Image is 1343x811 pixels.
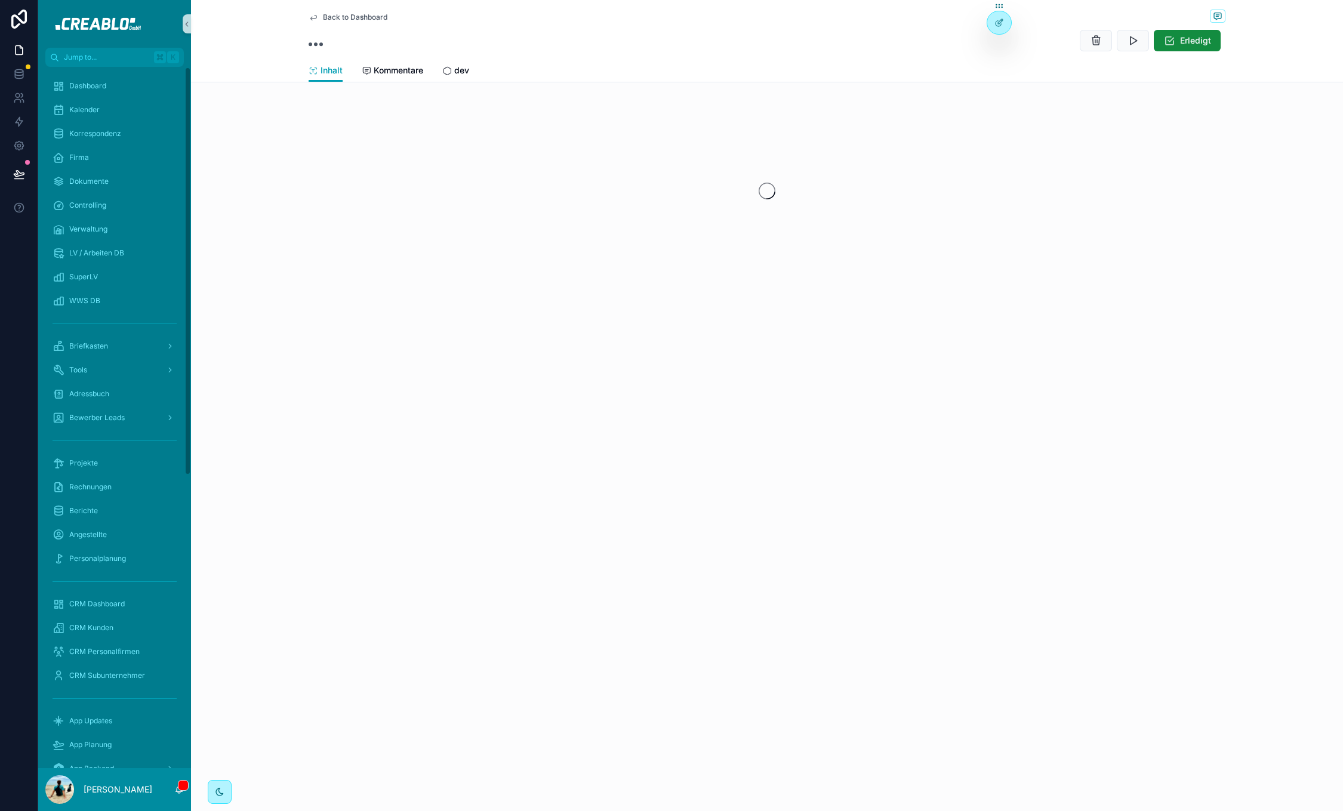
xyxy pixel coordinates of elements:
a: Kalender [45,99,184,121]
button: Erledigt [1154,30,1221,51]
a: Back to Dashboard [309,13,387,22]
span: App Planung [69,740,112,750]
span: Jump to... [64,53,149,62]
a: LV / Arbeiten DB [45,242,184,264]
span: App Backend [69,764,114,773]
span: Kommentare [374,64,423,76]
div: scrollable content [38,67,191,768]
span: Verwaltung [69,224,107,234]
span: Projekte [69,458,98,468]
a: App Updates [45,710,184,732]
a: Controlling [45,195,184,216]
span: Angestellte [69,530,107,539]
span: Adressbuch [69,389,109,399]
a: dev [442,60,469,84]
a: Bewerber Leads [45,407,184,428]
a: Personalplanung [45,548,184,569]
span: Rechnungen [69,482,112,492]
a: Projekte [45,452,184,474]
a: SuperLV [45,266,184,288]
a: App Planung [45,734,184,756]
span: Dashboard [69,81,106,91]
a: Briefkasten [45,335,184,357]
span: Back to Dashboard [323,13,387,22]
span: Personalplanung [69,554,126,563]
a: CRM Kunden [45,617,184,639]
a: App Backend [45,758,184,779]
span: Dokumente [69,177,109,186]
span: Firma [69,153,89,162]
span: K [168,53,178,62]
a: CRM Subunternehmer [45,665,184,686]
a: WWS DB [45,290,184,312]
span: Tools [69,365,87,375]
span: App Updates [69,716,112,726]
a: Tools [45,359,184,381]
span: Controlling [69,201,106,210]
a: CRM Personalfirmen [45,641,184,662]
span: Inhalt [321,64,343,76]
a: Angestellte [45,524,184,545]
span: CRM Kunden [69,623,113,633]
span: CRM Dashboard [69,599,125,609]
span: Kalender [69,105,100,115]
img: App logo [47,14,181,33]
a: Korrespondenz [45,123,184,144]
span: dev [454,64,469,76]
a: Verwaltung [45,218,184,240]
a: Kommentare [362,60,423,84]
p: [PERSON_NAME] [84,784,152,795]
span: CRM Subunternehmer [69,671,145,680]
a: CRM Dashboard [45,593,184,615]
a: Berichte [45,500,184,522]
span: Erledigt [1180,35,1211,47]
span: Briefkasten [69,341,108,351]
span: CRM Personalfirmen [69,647,140,656]
a: Dashboard [45,75,184,97]
span: LV / Arbeiten DB [69,248,124,258]
span: SuperLV [69,272,98,282]
a: Dokumente [45,171,184,192]
a: Firma [45,147,184,168]
a: Adressbuch [45,383,184,405]
span: WWS DB [69,296,100,306]
span: Korrespondenz [69,129,121,138]
span: Berichte [69,506,98,516]
a: Inhalt [309,60,343,82]
a: Rechnungen [45,476,184,498]
button: Jump to...K [45,48,184,67]
span: Bewerber Leads [69,413,125,423]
